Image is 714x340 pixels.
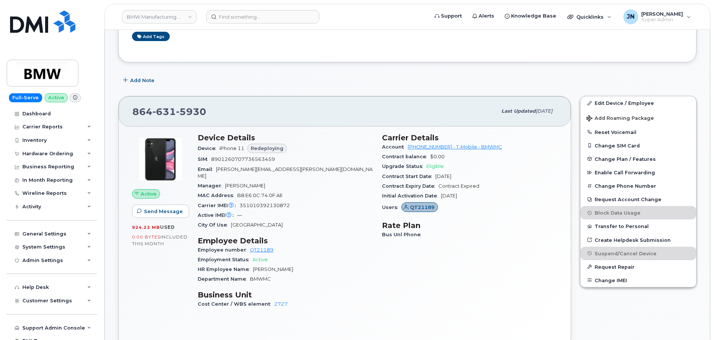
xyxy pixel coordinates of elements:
span: BMWMC [250,276,271,282]
span: Active [141,190,157,197]
span: Redeploying [251,145,284,152]
span: 631 [153,106,176,117]
span: Account [382,144,408,150]
a: BMW Manufacturing Co LLC [122,10,197,24]
span: Contract balance [382,154,430,159]
button: Block Data Usage [580,206,696,219]
h3: Business Unit [198,290,373,299]
span: MAC Address [198,193,237,198]
span: [PERSON_NAME] [253,266,293,272]
span: Change Plan / Features [595,156,656,162]
button: Send Message [132,205,189,218]
span: Send Message [144,208,183,215]
button: Change Plan / Features [580,152,696,166]
span: Upgrade Status [382,163,426,169]
span: 8901260707736563459 [211,156,275,162]
button: Request Account Change [580,193,696,206]
a: QT21189 [401,205,438,210]
span: 924.22 MB [132,225,160,230]
span: Employee number [198,247,250,253]
span: JN [627,12,635,21]
span: Users [382,205,401,210]
iframe: Messenger Launcher [682,308,708,334]
span: included this month [132,234,188,246]
h3: Carrier Details [382,133,557,142]
span: Last updated [501,108,536,114]
span: Contract Start Date [382,174,435,179]
button: Suspend/Cancel Device [580,247,696,260]
span: Initial Activation Date [382,193,441,199]
span: Super Admin [641,17,683,23]
span: Enable Call Forwarding [595,170,655,175]
span: Device [198,146,219,151]
span: iPhone 11 [219,146,244,151]
span: HR Employee Name [198,266,253,272]
span: Employment Status [198,257,253,262]
a: Edit Device / Employee [580,96,696,110]
span: Carrier IMEI [198,203,239,208]
span: Support [441,12,462,20]
a: QT21189 [250,247,273,253]
span: City Of Use [198,222,231,228]
button: Enable Call Forwarding [580,166,696,179]
span: Eligible [426,163,444,169]
h3: Rate Plan [382,221,557,230]
span: — [237,212,242,218]
span: [PERSON_NAME][EMAIL_ADDRESS][PERSON_NAME][DOMAIN_NAME] [198,166,373,179]
button: Reset Voicemail [580,125,696,139]
div: Joe Nguyen Jr. [618,9,696,24]
span: used [160,224,175,230]
span: 5930 [176,106,206,117]
span: 0.00 Bytes [132,234,160,240]
div: Quicklinks [562,9,617,24]
span: [PERSON_NAME] [225,183,265,188]
span: B8:E6:0C:74:0F:AE [237,193,283,198]
span: Quicklinks [576,14,604,20]
span: [DATE] [441,193,457,199]
span: [DATE] [536,108,552,114]
span: Active IMEI [198,212,237,218]
h3: Device Details [198,133,373,142]
span: Manager [198,183,225,188]
span: Knowledge Base [511,12,556,20]
span: Contract Expiry Date [382,183,438,189]
a: 2727 [274,301,288,307]
a: Add tags [132,32,170,41]
button: Change SIM Card [580,139,696,152]
img: iPhone_11.jpg [138,137,183,182]
span: Email [198,166,216,172]
span: Add Roaming Package [586,115,654,122]
button: Transfer to Personal [580,219,696,233]
button: Add Roaming Package [580,110,696,125]
a: [PHONE_NUMBER] - T-Mobile - BMWMC [408,144,502,150]
span: 864 [132,106,206,117]
span: 351010392130872 [239,203,290,208]
span: Alerts [479,12,494,20]
button: Change Phone Number [580,179,696,193]
input: Find something... [206,10,319,24]
a: Support [429,9,467,24]
a: Create Helpdesk Submission [580,233,696,247]
span: Add Note [130,77,154,84]
span: SIM [198,156,211,162]
button: Request Repair [580,260,696,274]
span: Contract Expired [438,183,479,189]
span: QT21189 [410,204,435,211]
span: [PERSON_NAME] [641,11,683,17]
span: Active [253,257,268,262]
h3: Employee Details [198,236,373,245]
span: Cost Center / WBS element [198,301,274,307]
a: Alerts [467,9,500,24]
span: Suspend/Cancel Device [595,250,657,256]
span: Department Name [198,276,250,282]
span: Bus Unl Phone [382,232,425,237]
button: Change IMEI [580,274,696,287]
span: [GEOGRAPHIC_DATA] [231,222,283,228]
a: Knowledge Base [500,9,561,24]
span: [DATE] [435,174,451,179]
button: Add Note [118,74,161,87]
span: $0.00 [430,154,445,159]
